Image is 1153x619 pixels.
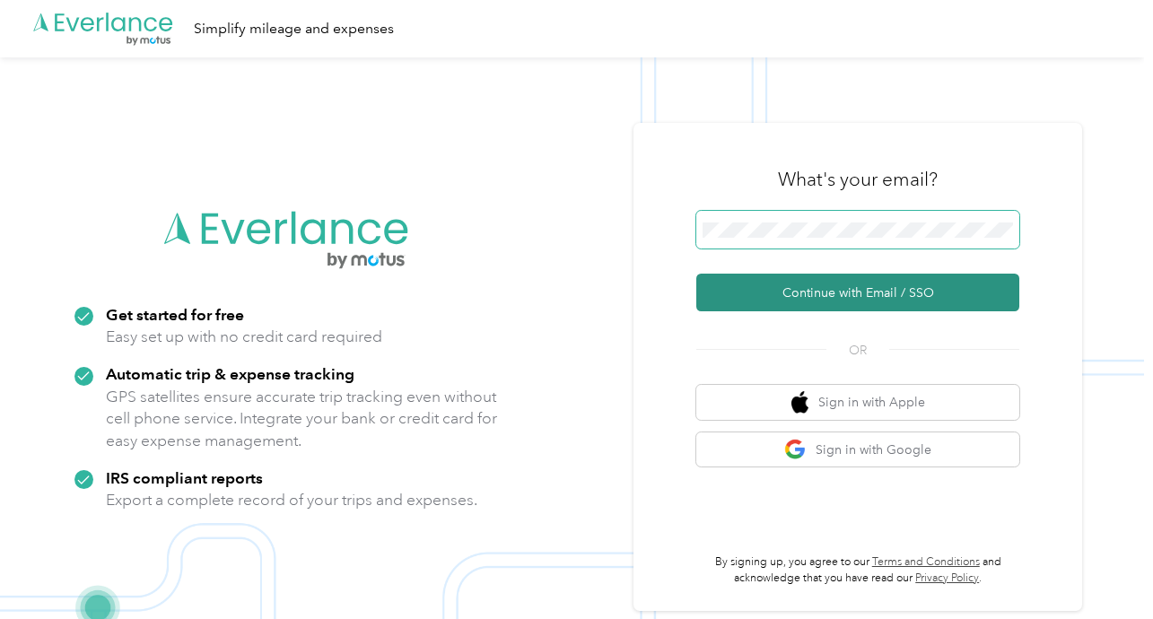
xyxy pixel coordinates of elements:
button: apple logoSign in with Apple [696,385,1019,420]
p: Easy set up with no credit card required [106,326,382,348]
a: Privacy Policy [915,571,979,585]
button: Continue with Email / SSO [696,274,1019,311]
strong: IRS compliant reports [106,468,263,487]
div: Simplify mileage and expenses [194,18,394,40]
strong: Automatic trip & expense tracking [106,364,354,383]
img: google logo [784,439,807,461]
p: By signing up, you agree to our and acknowledge that you have read our . [696,554,1019,586]
img: apple logo [791,391,809,414]
p: Export a complete record of your trips and expenses. [106,489,477,511]
h3: What's your email? [778,167,938,192]
a: Terms and Conditions [872,555,980,569]
p: GPS satellites ensure accurate trip tracking even without cell phone service. Integrate your bank... [106,386,498,452]
strong: Get started for free [106,305,244,324]
button: google logoSign in with Google [696,432,1019,467]
span: OR [826,341,889,360]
